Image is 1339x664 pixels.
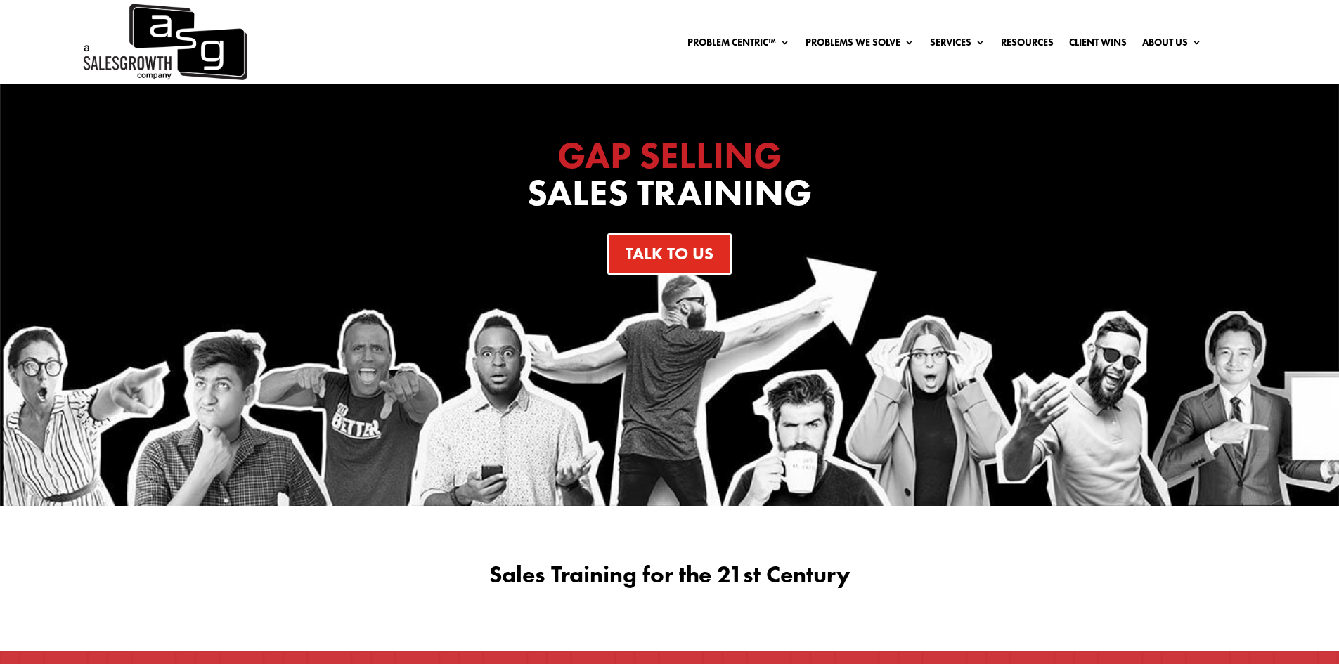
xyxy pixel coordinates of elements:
a: Problems We Solve [806,37,914,53]
a: About Us [1142,37,1202,53]
span: GAP SELLING [557,131,782,179]
span: Sales Training for the 21st Century [489,559,850,590]
a: Resources [1001,37,1054,53]
h1: Sales Training [389,137,951,219]
a: Problem Centric™ [687,37,790,53]
a: Client Wins [1069,37,1127,53]
a: Talk To Us [607,233,732,275]
a: Services [930,37,985,53]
